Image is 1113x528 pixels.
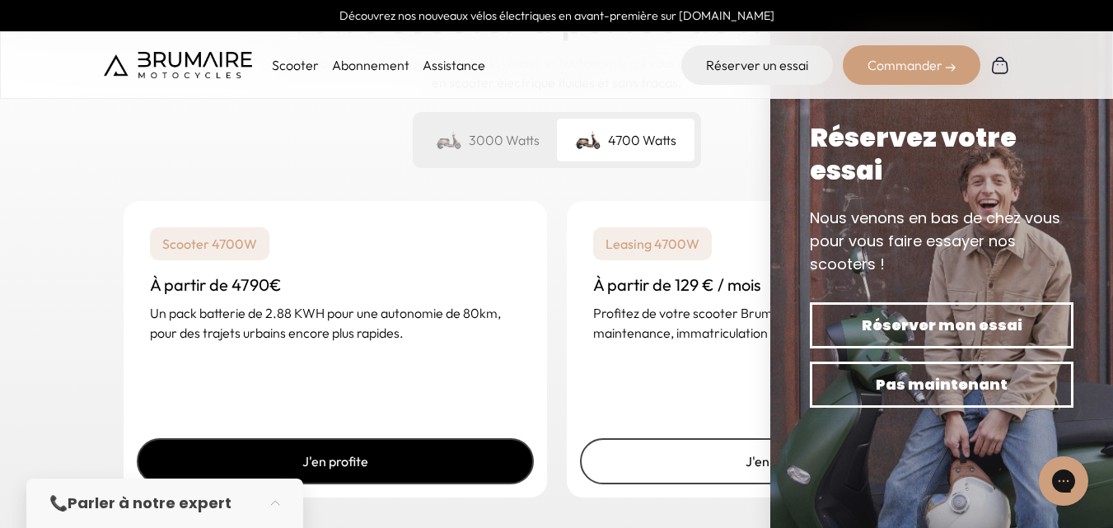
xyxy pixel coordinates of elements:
[150,303,521,343] p: Un pack batterie de 2.88 KWH pour une autonomie de 80km, pour des trajets urbains encore plus rap...
[580,438,977,484] a: J'en profite
[593,227,712,260] p: Leasing 4700W
[423,57,485,73] a: Assistance
[419,119,557,161] div: 3000 Watts
[150,273,521,297] h3: À partir de 4790€
[681,45,833,85] a: Réserver un essai
[593,273,964,297] h3: À partir de 129 € / mois
[272,55,319,75] p: Scooter
[990,55,1010,75] img: Panier
[137,438,534,484] a: J'en profite
[104,52,252,78] img: Brumaire Motocycles
[150,227,269,260] p: Scooter 4700W
[332,57,409,73] a: Abonnement
[843,45,980,85] div: Commander
[1031,451,1097,512] iframe: Gorgias live chat messenger
[946,63,956,72] img: right-arrow-2.png
[593,303,964,343] p: Profitez de votre scooter Brumaire dès avec maintenance, immatriculation et livraison incluse
[557,119,694,161] div: 4700 Watts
